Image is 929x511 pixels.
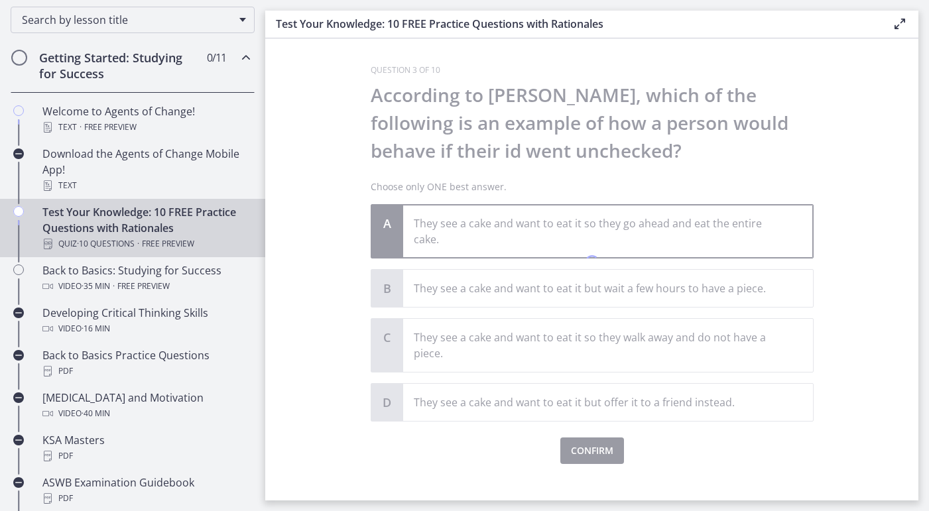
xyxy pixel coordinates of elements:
div: KSA Masters [42,432,249,464]
span: · 35 min [82,278,110,294]
span: Free preview [117,278,170,294]
div: Text [42,178,249,194]
div: Video [42,406,249,422]
span: Free preview [142,236,194,252]
div: 1 [582,253,602,276]
span: Search by lesson title [22,13,233,27]
span: 0 / 11 [207,50,226,66]
div: Test Your Knowledge: 10 FREE Practice Questions with Rationales [42,204,249,252]
div: Developing Critical Thinking Skills [42,305,249,337]
div: Video [42,321,249,337]
span: · 40 min [82,406,110,422]
span: · [113,278,115,294]
span: · 10 Questions [77,236,135,252]
div: PDF [42,448,249,464]
div: PDF [42,363,249,379]
div: Download the Agents of Change Mobile App! [42,146,249,194]
span: Free preview [84,119,137,135]
div: [MEDICAL_DATA] and Motivation [42,390,249,422]
h2: Getting Started: Studying for Success [39,50,201,82]
div: Welcome to Agents of Change! [42,103,249,135]
div: Video [42,278,249,294]
div: Back to Basics Practice Questions [42,347,249,379]
span: · [137,236,139,252]
span: · 16 min [82,321,110,337]
div: ASWB Examination Guidebook [42,475,249,506]
div: Text [42,119,249,135]
span: · [80,119,82,135]
div: Search by lesson title [11,7,255,33]
div: PDF [42,490,249,506]
h3: Test Your Knowledge: 10 FREE Practice Questions with Rationales [276,16,871,32]
div: Back to Basics: Studying for Success [42,262,249,294]
div: Quiz [42,236,249,252]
